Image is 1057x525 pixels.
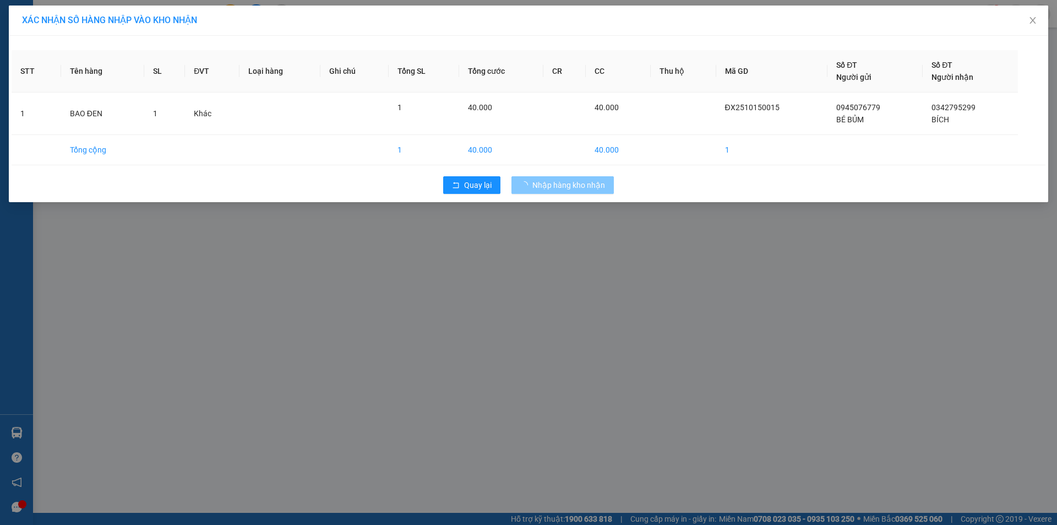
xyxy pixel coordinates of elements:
td: 1 [389,135,459,165]
div: AN [9,36,78,49]
span: CR : [8,72,25,84]
span: Gửi: [9,10,26,22]
td: BAO ĐEN [61,93,144,135]
button: rollbackQuay lại [443,176,500,194]
span: Số ĐT [836,61,857,69]
th: CC [586,50,650,93]
span: Nhập hàng kho nhận [532,179,605,191]
th: STT [12,50,61,93]
span: BÉ BỦM [836,115,864,124]
td: Khác [185,93,239,135]
div: VP Đắk Ơ [9,9,78,36]
span: 1 [153,109,157,118]
span: Nhận: [86,10,112,22]
span: 1 [397,103,402,112]
span: XÁC NHẬN SỐ HÀNG NHẬP VÀO KHO NHẬN [22,15,197,25]
span: rollback [452,181,460,190]
span: 0945076779 [836,103,880,112]
th: Mã GD [716,50,828,93]
span: Quay lại [464,179,492,191]
span: BÍCH [931,115,949,124]
td: 1 [716,135,828,165]
th: SL [144,50,185,93]
div: THÀNH [86,36,161,49]
span: Người gửi [836,73,871,82]
th: CR [543,50,586,93]
th: Tên hàng [61,50,144,93]
td: Tổng cộng [61,135,144,165]
th: Loại hàng [239,50,320,93]
th: Thu hộ [651,50,716,93]
span: loading [520,181,532,189]
span: 40.000 [468,103,492,112]
button: Close [1017,6,1048,36]
div: VP Đồng Xoài [86,9,161,36]
td: 1 [12,93,61,135]
th: Tổng SL [389,50,459,93]
span: ĐX2510150015 [725,103,780,112]
div: 50.000 [8,71,80,84]
span: Người nhận [931,73,973,82]
td: 40.000 [586,135,650,165]
span: close [1028,16,1037,25]
button: Nhập hàng kho nhận [511,176,614,194]
span: Số ĐT [931,61,952,69]
td: 40.000 [459,135,543,165]
th: ĐVT [185,50,239,93]
th: Tổng cước [459,50,543,93]
th: Ghi chú [320,50,389,93]
span: 40.000 [595,103,619,112]
span: 0342795299 [931,103,976,112]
